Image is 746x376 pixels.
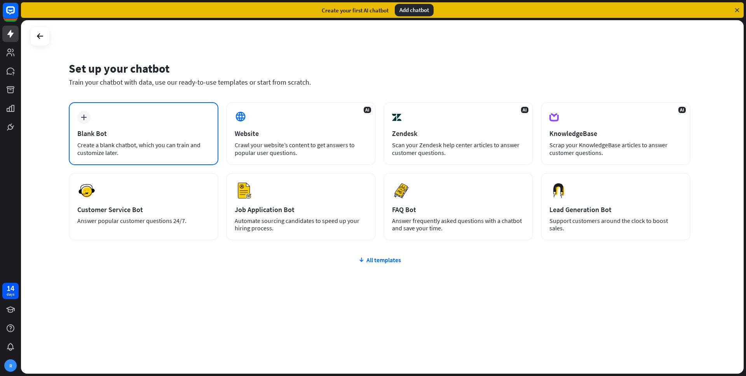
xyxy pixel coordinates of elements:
[392,129,525,138] div: Zendesk
[77,129,210,138] div: Blank Bot
[521,107,528,113] span: AI
[549,141,682,157] div: Scrap your KnowledgeBase articles to answer customer questions.
[235,217,367,232] div: Automate sourcing candidates to speed up your hiring process.
[77,205,210,214] div: Customer Service Bot
[77,217,210,225] div: Answer popular customer questions 24/7.
[235,141,367,157] div: Crawl your website’s content to get answers to popular user questions.
[392,205,525,214] div: FAQ Bot
[549,205,682,214] div: Lead Generation Bot
[235,205,367,214] div: Job Application Bot
[7,292,14,297] div: days
[77,141,210,157] div: Create a blank chatbot, which you can train and customize later.
[4,359,17,372] div: R
[6,3,30,26] button: Open LiveChat chat widget
[81,115,87,120] i: plus
[2,283,19,299] a: 14 days
[392,141,525,157] div: Scan your Zendesk help center articles to answer customer questions.
[549,217,682,232] div: Support customers around the clock to boost sales.
[364,107,371,113] span: AI
[322,7,389,14] div: Create your first AI chatbot
[69,256,690,264] div: All templates
[69,78,690,87] div: Train your chatbot with data, use our ready-to-use templates or start from scratch.
[549,129,682,138] div: KnowledgeBase
[392,217,525,232] div: Answer frequently asked questions with a chatbot and save your time.
[235,129,367,138] div: Website
[7,285,14,292] div: 14
[678,107,686,113] span: AI
[395,4,434,16] div: Add chatbot
[69,61,690,76] div: Set up your chatbot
